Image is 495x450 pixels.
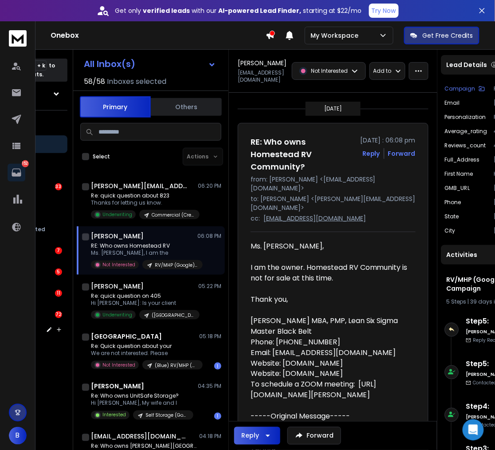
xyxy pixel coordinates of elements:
p: Not Interested [102,362,135,368]
p: Self Storage (Google) - Campaign [145,412,188,419]
p: 06:08 PM [197,233,221,240]
p: RE: Who owns Homestead RV [91,242,197,249]
div: 1 [214,413,221,420]
p: Reviews_count [445,142,486,149]
div: 1 [214,363,221,370]
div: Reply [241,431,259,440]
div: 7 [55,247,62,254]
p: [EMAIL_ADDRESS][DOMAIN_NAME] [263,214,366,223]
button: B [9,427,27,445]
p: Personalization [445,114,486,121]
button: Others [151,97,222,117]
p: Campaign [445,85,475,92]
p: Lead Details [447,60,487,69]
p: Re: quick question on 405 [91,292,197,300]
p: Get Free Credits [423,31,473,40]
div: Forward [388,149,416,158]
div: 11 [55,290,62,297]
div: 72 [55,311,62,318]
p: Email [445,99,460,107]
button: Try Now [369,4,399,18]
p: Phone [445,199,461,206]
p: Re: Who owns [PERSON_NAME][GEOGRAPHIC_DATA] [91,443,197,450]
p: to: [PERSON_NAME] <[PERSON_NAME][EMAIL_ADDRESS][DOMAIN_NAME]> [251,194,416,212]
p: Full_Address [445,156,480,163]
h1: [GEOGRAPHIC_DATA] [91,332,162,341]
p: First Name [445,170,473,178]
p: 152 [22,160,29,167]
button: Reply [234,427,280,445]
p: Commercial (Crexi) - Campaign [152,212,194,218]
h1: All Inbox(s) [84,59,135,68]
h1: [PERSON_NAME][EMAIL_ADDRESS][DOMAIN_NAME] [91,182,189,190]
h1: [PERSON_NAME] [91,232,144,241]
p: RV/MHP (Google) - Campaign [155,262,197,268]
button: Get Free Credits [404,27,479,44]
button: Primary [80,96,151,118]
p: 05:18 PM [199,333,221,340]
p: 04:18 PM [199,433,221,440]
h1: RE: Who owns Homestead RV Community? [251,136,355,173]
p: Add to [373,67,392,75]
p: cc: [251,214,260,223]
p: We are not interested. Please [91,350,197,357]
p: Underwriting [102,211,132,218]
p: ([GEOGRAPHIC_DATA]) - Agent Campaign *New* [152,312,194,319]
p: Underwriting [102,312,132,318]
span: 58 / 58 [84,76,105,87]
strong: verified leads [143,6,190,15]
p: Ms. [PERSON_NAME], I am the [91,249,197,257]
p: My Workspace [310,31,362,40]
h1: [PERSON_NAME] [238,59,287,67]
a: 152 [8,164,25,182]
strong: AI-powered Lead Finder, [219,6,302,15]
p: Thanks for letting us know. [91,199,197,206]
p: Hi [PERSON_NAME]: Is your client [91,300,197,307]
p: [EMAIL_ADDRESS][DOMAIN_NAME] [238,69,287,83]
p: City [445,227,456,234]
p: Re: Quick question about your [91,343,197,350]
div: 33 [55,183,62,190]
h1: [EMAIL_ADDRESS][DOMAIN_NAME] [91,432,189,441]
h1: Onebox [51,30,266,41]
h1: [PERSON_NAME] [91,282,144,291]
label: Select [93,153,110,160]
p: Hi [PERSON_NAME], My wife and I [91,400,193,407]
p: Not Interested [102,261,135,268]
p: Try Now [372,6,396,15]
button: All Inbox(s) [77,55,223,73]
div: 5 [55,268,62,276]
span: 5 Steps [447,298,467,305]
p: (Blue) RV/MHP (Google) - Campaign [155,362,197,369]
p: Interested [102,412,126,418]
button: Forward [287,427,341,445]
p: 05:22 PM [198,283,221,290]
p: State [445,213,459,220]
p: GMB_URL [445,185,470,192]
p: Re: Who owns UnitSafe Storage? [91,393,193,400]
p: 04:35 PM [198,383,221,390]
p: Get only with our starting at $22/mo [115,6,362,15]
h1: [PERSON_NAME] [91,382,144,391]
img: logo [9,30,27,47]
button: Campaign [445,85,485,92]
p: Not Interested [311,67,348,75]
p: from: [PERSON_NAME] <[EMAIL_ADDRESS][DOMAIN_NAME]> [251,175,416,193]
p: [DATE] [324,105,342,112]
p: [DATE] : 06:08 pm [360,136,416,145]
p: Re: quick question about 823 [91,192,197,199]
p: 06:20 PM [198,182,221,189]
div: Open Intercom Messenger [463,419,484,441]
p: Average_rating [445,128,487,135]
h3: Inboxes selected [107,76,166,87]
button: Reply [362,149,380,158]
